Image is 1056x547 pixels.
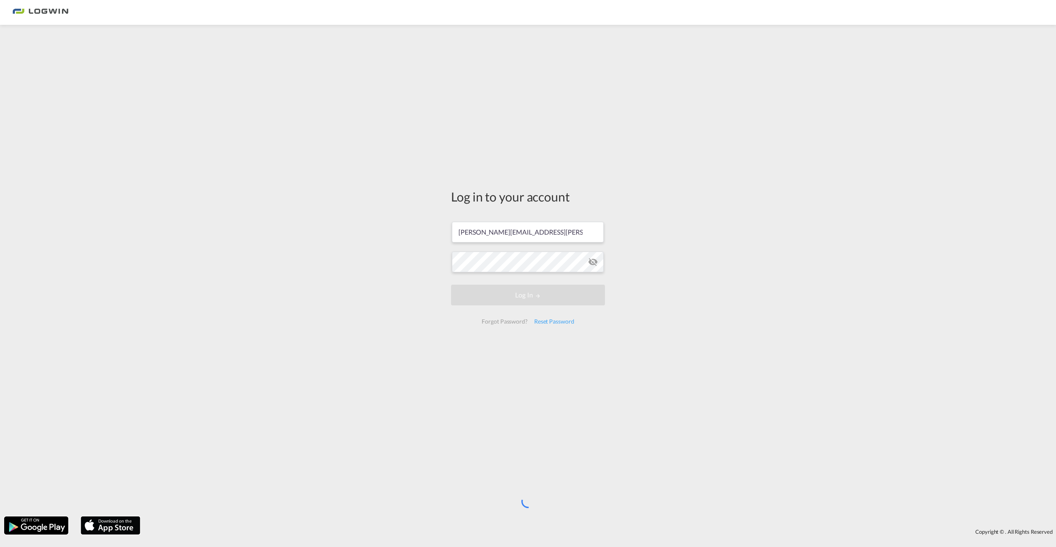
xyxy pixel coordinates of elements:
img: google.png [3,516,69,535]
img: 2761ae10d95411efa20a1f5e0282d2d7.png [12,3,68,22]
img: apple.png [80,516,141,535]
div: Log in to your account [451,188,605,205]
md-icon: icon-eye-off [588,257,598,267]
div: Copyright © . All Rights Reserved [144,525,1056,539]
input: Enter email/phone number [452,222,604,242]
button: LOGIN [451,285,605,305]
div: Reset Password [531,314,578,329]
div: Forgot Password? [478,314,530,329]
